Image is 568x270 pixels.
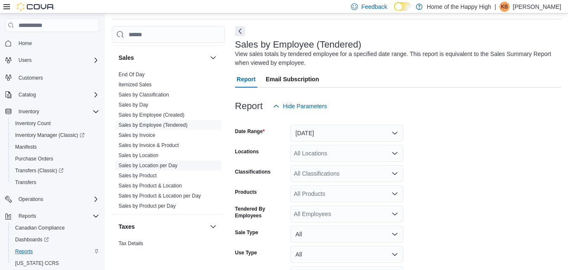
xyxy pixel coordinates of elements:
[15,90,39,100] button: Catalog
[2,106,103,118] button: Inventory
[119,82,152,88] a: Itemized Sales
[235,50,557,67] div: View sales totals by tendered employee for a specified date range. This report is equivalent to t...
[391,190,398,197] button: Open list of options
[208,222,218,232] button: Taxes
[15,107,99,117] span: Inventory
[119,71,145,78] span: End Of Day
[119,53,206,62] button: Sales
[15,260,59,267] span: [US_STATE] CCRS
[119,142,179,149] span: Sales by Invoice & Product
[119,102,148,108] a: Sales by Day
[2,54,103,66] button: Users
[15,55,35,65] button: Users
[2,210,103,222] button: Reports
[235,128,265,135] label: Date Range
[15,155,53,162] span: Purchase Orders
[119,192,201,199] span: Sales by Product & Location per Day
[119,183,182,189] a: Sales by Product & Location
[235,189,257,195] label: Products
[15,225,65,231] span: Canadian Compliance
[15,194,99,204] span: Operations
[15,38,99,48] span: Home
[391,170,398,177] button: Open list of options
[12,166,67,176] a: Transfers (Classic)
[119,162,177,169] span: Sales by Location per Day
[12,223,68,233] a: Canadian Compliance
[501,2,508,12] span: KB
[235,229,258,236] label: Sale Type
[119,203,176,209] span: Sales by Product per Day
[291,125,403,142] button: [DATE]
[15,144,37,150] span: Manifests
[119,203,176,209] a: Sales by Product per Day
[15,236,49,243] span: Dashboards
[12,235,99,245] span: Dashboards
[269,98,330,115] button: Hide Parameters
[119,132,155,138] a: Sales by Invoice
[12,130,99,140] span: Inventory Manager (Classic)
[18,40,32,47] span: Home
[235,148,259,155] label: Locations
[119,53,134,62] h3: Sales
[235,26,245,36] button: Next
[15,73,46,83] a: Customers
[235,168,271,175] label: Classifications
[12,177,99,187] span: Transfers
[18,91,36,98] span: Catalog
[12,258,99,268] span: Washington CCRS
[119,112,185,118] span: Sales by Employee (Created)
[235,249,257,256] label: Use Type
[12,235,52,245] a: Dashboards
[8,153,103,165] button: Purchase Orders
[119,152,159,158] a: Sales by Location
[18,57,32,64] span: Users
[8,118,103,129] button: Inventory Count
[513,2,561,12] p: [PERSON_NAME]
[119,240,143,247] span: Tax Details
[119,122,188,128] a: Sales by Employee (Tendered)
[15,211,40,221] button: Reports
[283,102,327,110] span: Hide Parameters
[15,38,35,48] a: Home
[119,173,157,179] a: Sales by Product
[18,75,43,81] span: Customers
[15,72,99,83] span: Customers
[291,246,403,263] button: All
[8,257,103,269] button: [US_STATE] CCRS
[119,72,145,78] a: End Of Day
[15,132,85,139] span: Inventory Manager (Classic)
[361,3,387,11] span: Feedback
[12,258,62,268] a: [US_STATE] CCRS
[15,107,42,117] button: Inventory
[119,193,201,199] a: Sales by Product & Location per Day
[18,213,36,219] span: Reports
[8,222,103,234] button: Canadian Compliance
[2,193,103,205] button: Operations
[266,71,319,88] span: Email Subscription
[8,129,103,141] a: Inventory Manager (Classic)
[499,2,510,12] div: Katelynd Bartelen
[12,223,99,233] span: Canadian Compliance
[8,176,103,188] button: Transfers
[18,108,39,115] span: Inventory
[112,70,225,214] div: Sales
[291,226,403,243] button: All
[12,154,57,164] a: Purchase Orders
[12,118,99,128] span: Inventory Count
[119,142,179,148] a: Sales by Invoice & Product
[119,81,152,88] span: Itemized Sales
[119,152,159,159] span: Sales by Location
[119,241,143,246] a: Tax Details
[494,2,496,12] p: |
[119,112,185,118] a: Sales by Employee (Created)
[12,246,99,257] span: Reports
[18,196,43,203] span: Operations
[8,246,103,257] button: Reports
[15,179,36,186] span: Transfers
[15,194,47,204] button: Operations
[112,238,225,262] div: Taxes
[2,37,103,49] button: Home
[119,92,169,98] a: Sales by Classification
